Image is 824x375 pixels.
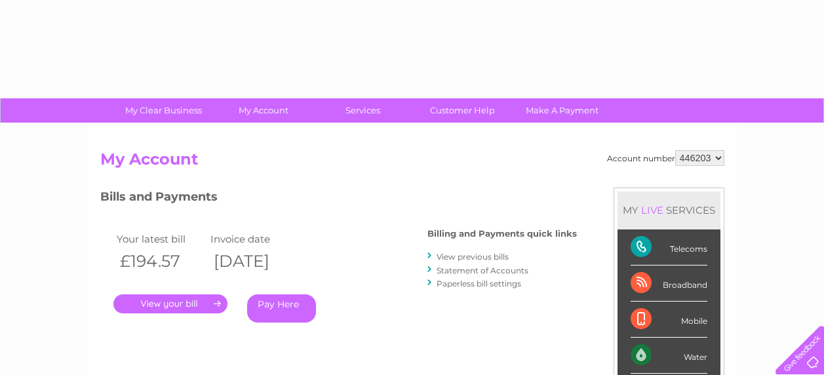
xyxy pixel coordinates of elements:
[607,150,724,166] div: Account number
[631,338,707,374] div: Water
[247,294,316,323] a: Pay Here
[631,266,707,302] div: Broadband
[100,187,577,210] h3: Bills and Payments
[631,229,707,266] div: Telecoms
[408,98,517,123] a: Customer Help
[209,98,317,123] a: My Account
[309,98,417,123] a: Services
[109,98,218,123] a: My Clear Business
[618,191,720,229] div: MY SERVICES
[437,279,521,288] a: Paperless bill settings
[508,98,616,123] a: Make A Payment
[631,302,707,338] div: Mobile
[207,248,302,275] th: [DATE]
[113,230,208,248] td: Your latest bill
[100,150,724,175] h2: My Account
[113,248,208,275] th: £194.57
[427,229,577,239] h4: Billing and Payments quick links
[207,230,302,248] td: Invoice date
[437,266,528,275] a: Statement of Accounts
[113,294,227,313] a: .
[437,252,509,262] a: View previous bills
[638,204,666,216] div: LIVE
